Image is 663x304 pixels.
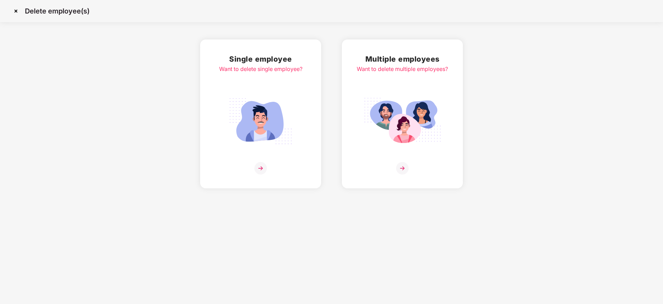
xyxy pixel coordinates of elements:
img: svg+xml;base64,PHN2ZyB4bWxucz0iaHR0cDovL3d3dy53My5vcmcvMjAwMC9zdmciIHdpZHRoPSIzNiIgaGVpZ2h0PSIzNi... [254,162,267,175]
img: svg+xml;base64,PHN2ZyB4bWxucz0iaHR0cDovL3d3dy53My5vcmcvMjAwMC9zdmciIGlkPSJTaW5nbGVfZW1wbG95ZWUiIH... [222,94,299,148]
img: svg+xml;base64,PHN2ZyB4bWxucz0iaHR0cDovL3d3dy53My5vcmcvMjAwMC9zdmciIHdpZHRoPSIzNiIgaGVpZ2h0PSIzNi... [396,162,409,175]
div: Want to delete single employee? [219,65,302,73]
div: Want to delete multiple employees? [357,65,448,73]
h2: Single employee [219,53,302,65]
h2: Multiple employees [357,53,448,65]
img: svg+xml;base64,PHN2ZyB4bWxucz0iaHR0cDovL3d3dy53My5vcmcvMjAwMC9zdmciIGlkPSJNdWx0aXBsZV9lbXBsb3llZS... [364,94,441,148]
img: svg+xml;base64,PHN2ZyBpZD0iQ3Jvc3MtMzJ4MzIiIHhtbG5zPSJodHRwOi8vd3d3LnczLm9yZy8yMDAwL3N2ZyIgd2lkdG... [10,6,21,17]
p: Delete employee(s) [25,7,90,15]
